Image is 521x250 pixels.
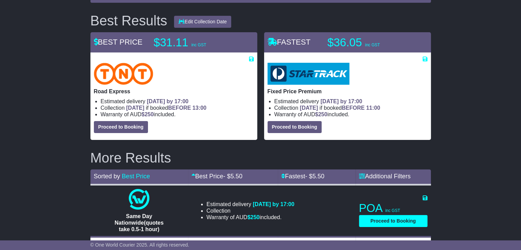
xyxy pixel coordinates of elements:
[268,121,322,133] button: Proceed to Booking
[94,38,142,46] span: BEST PRICE
[129,189,149,210] img: One World Courier: Same Day Nationwide(quotes take 0.5-1 hour)
[145,111,154,117] span: 250
[274,98,427,105] li: Estimated delivery
[365,43,380,47] span: inc GST
[312,173,324,180] span: 5.50
[274,111,427,118] li: Warranty of AUD included.
[90,242,189,248] span: © One World Courier 2025. All rights reserved.
[101,98,254,105] li: Estimated delivery
[300,105,318,111] span: [DATE]
[268,88,427,95] p: Fixed Price Premium
[115,213,164,232] span: Same Day Nationwide(quotes take 0.5-1 hour)
[122,173,150,180] a: Best Price
[94,88,254,95] p: Road Express
[191,43,206,47] span: inc GST
[315,111,327,117] span: $
[94,121,148,133] button: Proceed to Booking
[342,105,365,111] span: BEFORE
[274,105,427,111] li: Collection
[250,214,260,220] span: 250
[207,214,295,221] li: Warranty of AUD included.
[268,38,311,46] span: FASTEST
[174,16,231,28] button: Edit Collection Date
[281,173,324,180] a: Fastest- $5.50
[207,201,295,207] li: Estimated delivery
[318,111,327,117] span: 250
[147,98,189,104] span: [DATE] by 17:00
[247,214,260,220] span: $
[141,111,154,117] span: $
[223,173,243,180] span: - $
[193,105,207,111] span: 13:00
[268,63,349,85] img: StarTrack: Fixed Price Premium
[385,208,400,213] span: inc GST
[101,105,254,111] li: Collection
[359,173,411,180] a: Additional Filters
[90,150,431,165] h2: More Results
[231,173,243,180] span: 5.50
[126,105,144,111] span: [DATE]
[327,36,413,49] p: $36.05
[94,173,120,180] span: Sorted by
[359,201,427,215] p: POA
[253,201,295,207] span: [DATE] by 17:00
[300,105,380,111] span: if booked
[154,36,239,49] p: $31.11
[101,111,254,118] li: Warranty of AUD included.
[126,105,206,111] span: if booked
[305,173,324,180] span: - $
[321,98,362,104] span: [DATE] by 17:00
[366,105,380,111] span: 11:00
[207,207,295,214] li: Collection
[359,215,427,227] button: Proceed to Booking
[191,173,243,180] a: Best Price- $5.50
[87,13,171,28] div: Best Results
[168,105,191,111] span: BEFORE
[94,63,153,85] img: TNT Domestic: Road Express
